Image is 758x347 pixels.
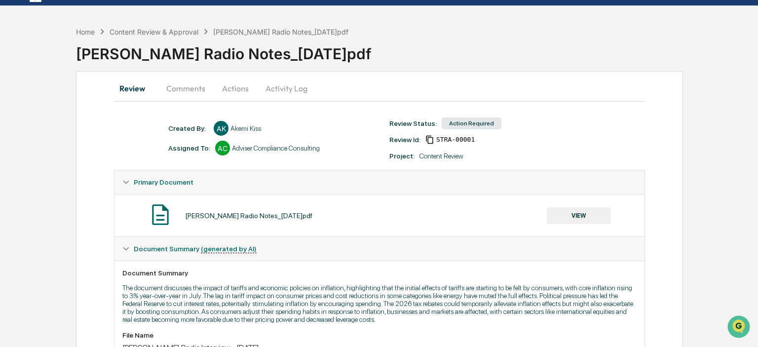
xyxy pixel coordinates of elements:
div: Action Required [442,117,501,129]
iframe: Open customer support [726,314,753,341]
div: Project: [389,152,415,160]
div: [PERSON_NAME] Radio Notes_[DATE]pdf [213,28,348,36]
div: [PERSON_NAME] Radio Notes_[DATE]pdf [76,37,758,63]
div: Review Status: [389,119,437,127]
span: Primary Document [134,178,193,186]
span: Data Lookup [20,143,62,153]
p: The document discusses the impact of tariffs and economic policies on inflation, highlighting tha... [122,284,636,323]
div: AC [215,141,230,155]
div: We're available if you need us! [34,85,125,93]
button: Actions [213,77,258,100]
button: VIEW [547,207,611,224]
a: 🗄️Attestations [68,120,126,138]
a: 🔎Data Lookup [6,139,66,157]
span: Pylon [98,167,119,175]
img: Document Icon [148,202,173,227]
u: (generated by AI) [201,245,257,253]
div: Content Review & Approval [110,28,198,36]
div: 🗄️ [72,125,79,133]
div: AK [214,121,228,136]
div: File Name [122,331,636,339]
button: Start new chat [168,78,180,90]
div: secondary tabs example [114,77,644,100]
div: 🔎 [10,144,18,152]
p: How can we help? [10,21,180,37]
div: Review Id: [389,136,420,144]
button: Comments [158,77,213,100]
div: Akemi Kiss [230,124,261,132]
div: Created By: ‎ ‎ [168,124,209,132]
div: Document Summary [122,269,636,277]
a: 🖐️Preclearance [6,120,68,138]
div: Home [76,28,95,36]
div: Start new chat [34,76,162,85]
div: [PERSON_NAME] Radio Notes_[DATE]pdf [185,212,312,220]
button: Activity Log [258,77,315,100]
a: Powered byPylon [70,167,119,175]
div: Assigned To: [168,144,210,152]
div: Primary Document [114,194,644,236]
span: 7e0adb3c-31f4-4824-8362-076549a61ef3 [436,136,475,144]
div: Primary Document [114,170,644,194]
div: Document Summary (generated by AI) [114,237,644,261]
span: Preclearance [20,124,64,134]
div: Content Review [419,152,463,160]
span: Attestations [81,124,122,134]
img: 1746055101610-c473b297-6a78-478c-a979-82029cc54cd1 [10,76,28,93]
span: Document Summary [134,245,257,253]
div: Adviser Compliance Consulting [232,144,320,152]
button: Review [114,77,158,100]
div: 🖐️ [10,125,18,133]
